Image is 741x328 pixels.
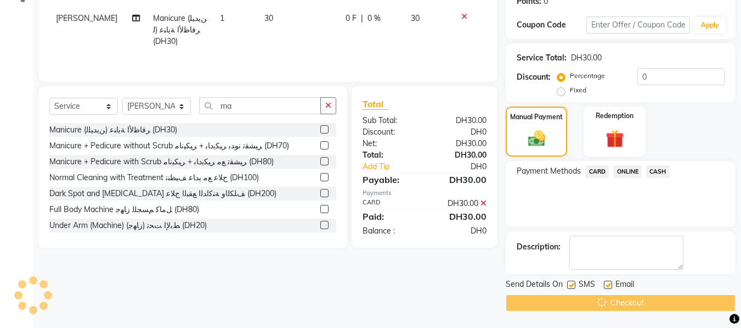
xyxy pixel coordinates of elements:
div: Full Body Machine ﻞﻣﺎﻛ ﻢﺴﺠﻠﻟ زﺎﻬﺟ (DH80) [49,204,199,215]
div: Balance : [354,225,425,237]
div: Manicure + Pedicure with Scrub ﺮﻴﺸﻘﺗ ﻊﻣ ﺮﻴﻜﻳدﺎﺑ + ﺮﻴﻜﻴﻧﺎﻣ (DH80) [49,156,274,168]
div: Service Total: [517,52,567,64]
span: CASH [646,165,670,178]
span: 1 [220,13,224,23]
div: DH0 [425,225,495,237]
div: DH30.00 [425,210,495,223]
div: DH30.00 [425,138,495,149]
div: Sub Total: [354,115,425,126]
input: Enter Offer / Coupon Code [586,16,690,34]
label: Percentage [570,71,605,81]
div: Manicure + Pedicure without Scrub ﺮﻴﺸﻘﺗ نوﺪﺑ ﺮﻴﻜﻳدﺎﺑ + ﺮﻴﻜﻴﻧﺎﻣ (DH70) [49,140,289,152]
div: Payable: [354,173,425,186]
span: Email [615,279,634,292]
div: DH0 [425,126,495,138]
div: DH0 [437,161,495,173]
img: _cash.svg [523,129,551,148]
label: Manual Payment [510,112,563,122]
span: Payment Methods [517,165,581,177]
div: DH30.00 [425,149,495,161]
div: Manicure (ﻦﻳﺪﻴﻠﻟ) ﺮﻓﺎﻇﻷا ﺔﻳﺎﻨﻋ (DH30) [49,124,177,136]
span: CARD [585,165,609,178]
button: Apply [694,17,726,34]
div: CARD [354,198,425,209]
div: Total: [354,149,425,161]
img: _gift.svg [600,127,630,150]
span: Manicure (ﻦﻳﺪﻴﻠﻟ) ﺮﻓﺎﻇﻷا ﺔﻳﺎﻨﻋ (DH30) [153,13,207,46]
span: SMS [579,279,595,292]
span: Total [363,98,388,110]
div: Normal Cleaning with Treatment جﻼﻋ ﻊﻣ يدﺎﻋ ﻒﻴﻈﻨﺗ (DH100) [49,172,259,184]
label: Fixed [570,85,586,95]
span: 0 % [367,13,381,24]
span: [PERSON_NAME] [56,13,117,23]
div: DH30.00 [425,198,495,209]
div: DH30.00 [425,115,495,126]
div: DH30.00 [425,173,495,186]
div: Dark Spot and [MEDICAL_DATA] ﻒﻠﻜﻟاو ﺔﻨﻛاﺪﻟا ﻊﻘﺒﻟا جﻼﻋ (DH200) [49,188,276,199]
div: Payments [363,188,487,198]
span: | [361,13,363,24]
input: Search or Scan [199,97,321,114]
div: Under Arm (Machine) (زﺎﻬﺟ) ﻂﺑﻹا ﺖﺤﺗ (DH20) [49,220,207,231]
label: Redemption [596,111,633,121]
span: 30 [411,13,420,23]
div: Paid: [354,210,425,223]
div: DH30.00 [571,52,602,64]
span: 30 [264,13,273,23]
div: Coupon Code [517,19,586,31]
div: Net: [354,138,425,149]
span: Send Details On [506,279,563,292]
a: Add Tip [354,161,436,173]
span: ONLINE [613,165,642,178]
span: 0 F [346,13,357,24]
div: Description: [517,241,561,253]
div: Discount: [354,126,425,138]
div: Discount: [517,71,551,83]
